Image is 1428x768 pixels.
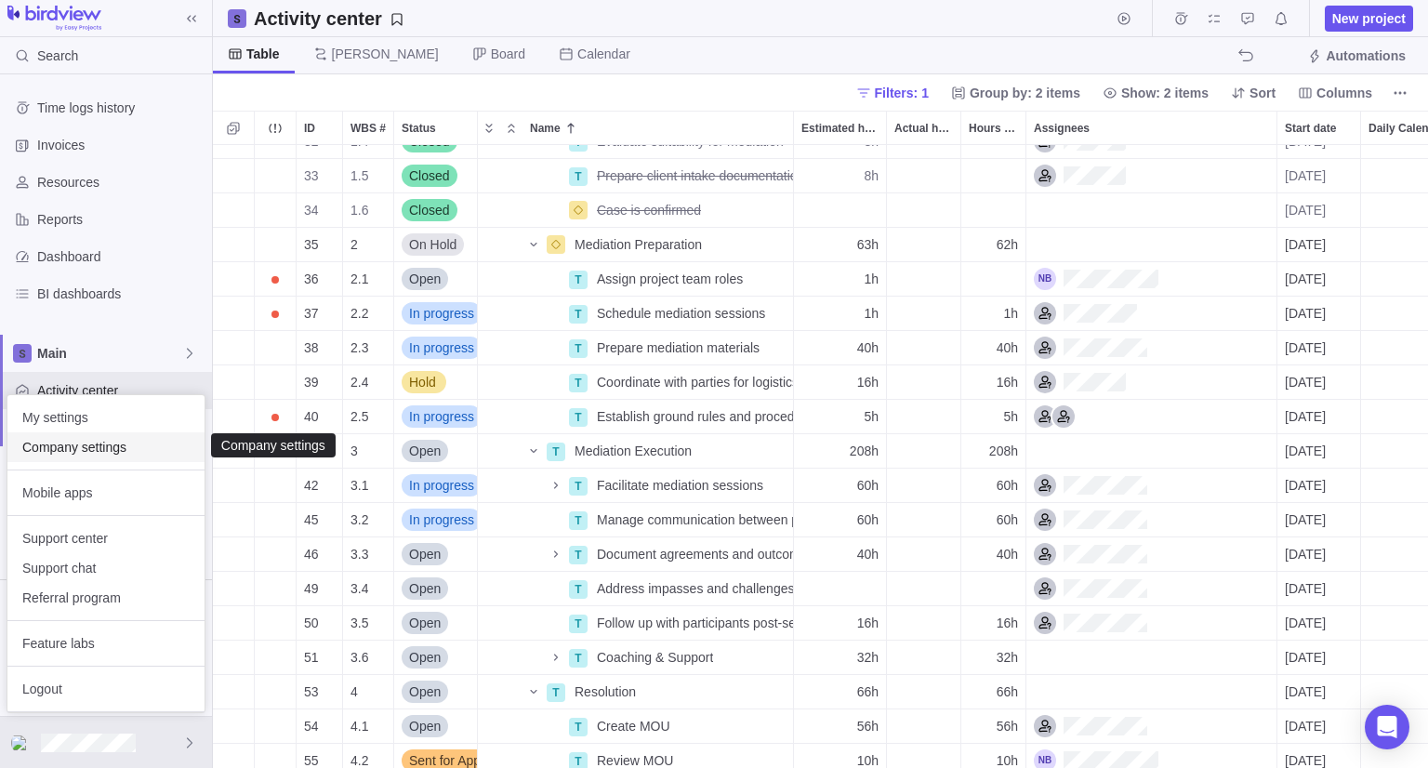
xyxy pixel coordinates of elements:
[7,674,205,704] a: Logout
[22,408,190,427] span: My settings
[22,483,190,502] span: Mobile apps
[22,438,190,457] span: Company settings
[11,732,33,754] div: Nancy Brommell
[22,559,190,577] span: Support chat
[7,583,205,613] a: Referral program
[7,403,205,432] a: My settings
[7,523,205,553] a: Support center
[11,735,33,750] img: Show
[22,529,190,548] span: Support center
[7,629,205,658] a: Feature labs
[7,432,205,462] a: Company settings
[7,553,205,583] a: Support chat
[219,438,327,453] div: Company settings
[7,478,205,508] a: Mobile apps
[22,589,190,607] span: Referral program
[22,680,190,698] span: Logout
[22,634,190,653] span: Feature labs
